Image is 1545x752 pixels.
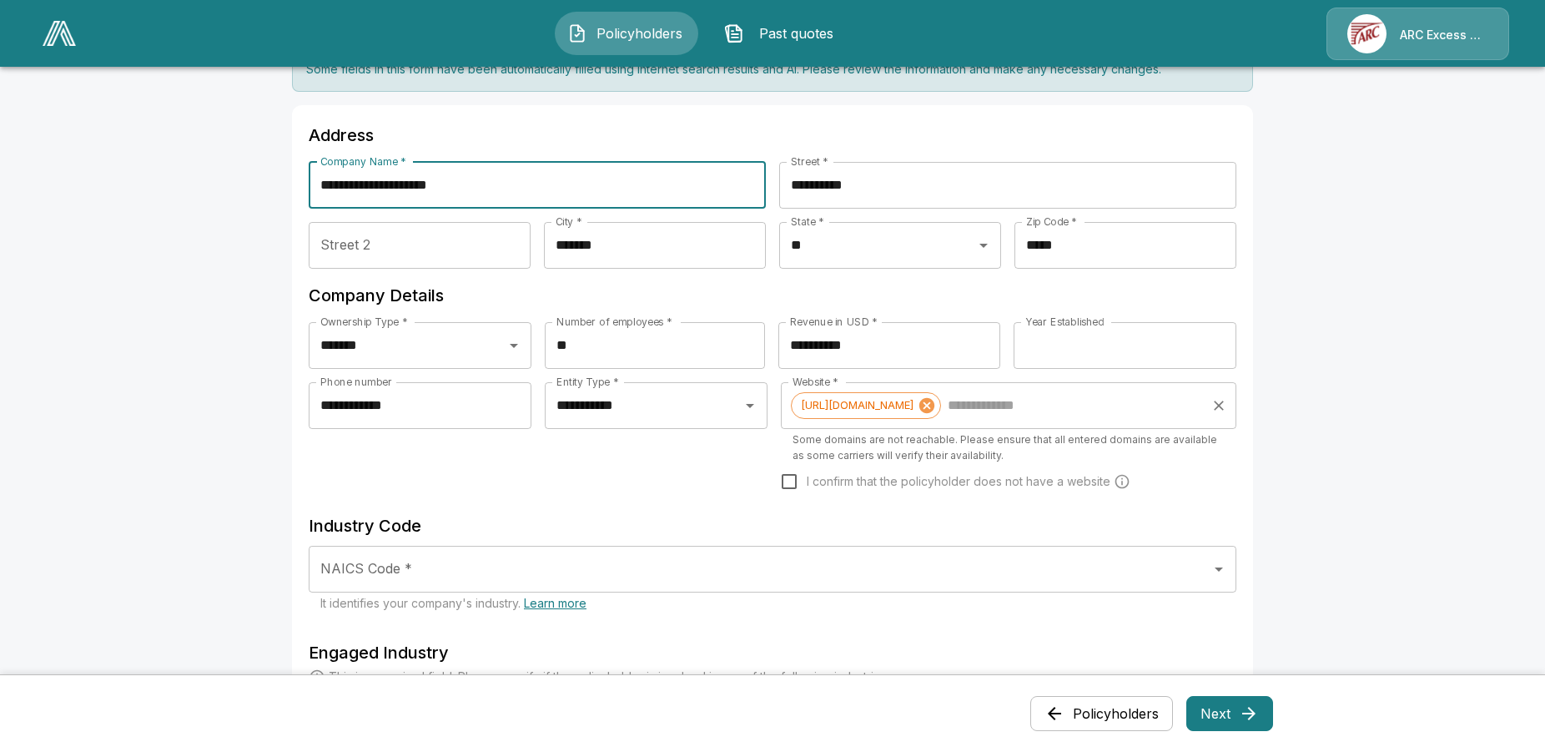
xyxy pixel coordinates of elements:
[329,669,889,685] p: This is a required field. Please specify if the policyholder is involved in any of the following ...
[1207,394,1230,417] button: Clear
[712,12,855,55] button: Past quotes IconPast quotes
[555,12,698,55] button: Policyholders IconPolicyholders
[556,214,582,229] label: City *
[807,473,1110,490] span: I confirm that the policyholder does not have a website
[793,432,1225,465] p: Some domains are not reachable. Please ensure that all entered domains are available as some carr...
[1030,696,1173,731] button: Policyholders
[556,315,672,329] label: Number of employees *
[1026,214,1077,229] label: Zip Code *
[320,375,392,389] label: Phone number
[1326,8,1509,60] a: Agency IconARC Excess & Surplus
[790,315,878,329] label: Revenue in USD *
[793,375,838,389] label: Website *
[320,315,407,329] label: Ownership Type *
[972,234,995,257] button: Open
[309,122,1236,149] h6: Address
[502,334,526,357] button: Open
[320,154,406,169] label: Company Name *
[1207,558,1230,581] button: Open
[320,596,586,610] span: It identifies your company's industry.
[309,282,1236,309] h6: Company Details
[567,23,587,43] img: Policyholders Icon
[43,21,76,46] img: AA Logo
[791,214,824,229] label: State *
[738,394,762,417] button: Open
[724,23,744,43] img: Past quotes Icon
[1400,27,1488,43] p: ARC Excess & Surplus
[792,396,923,415] span: [URL][DOMAIN_NAME]
[594,23,686,43] span: Policyholders
[791,154,828,169] label: Street *
[1186,696,1273,731] button: Next
[1347,14,1386,53] img: Agency Icon
[309,639,1236,666] h6: Engaged Industry
[524,596,586,610] a: Learn more
[306,60,1239,78] p: Some fields in this form have been automatically filled using internet search results and AI. Ple...
[1025,315,1104,329] label: Year Established
[556,375,618,389] label: Entity Type *
[309,512,1236,539] h6: Industry Code
[791,392,941,419] div: [URL][DOMAIN_NAME]
[751,23,843,43] span: Past quotes
[1114,473,1130,490] svg: Carriers run a cyber security scan on the policyholders' websites. Please enter a website wheneve...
